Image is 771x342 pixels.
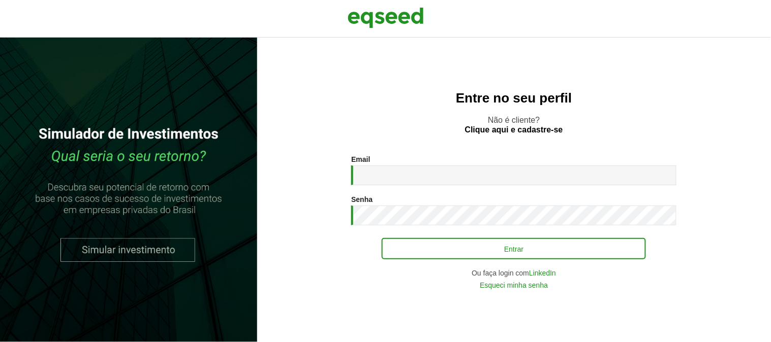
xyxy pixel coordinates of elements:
[351,196,373,203] label: Senha
[277,115,751,134] p: Não é cliente?
[351,156,370,163] label: Email
[277,91,751,106] h2: Entre no seu perfil
[465,126,563,134] a: Clique aqui e cadastre-se
[382,238,646,259] button: Entrar
[480,282,548,289] a: Esqueci minha senha
[348,5,424,30] img: EqSeed Logo
[351,269,676,277] div: Ou faça login com
[529,269,556,277] a: LinkedIn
